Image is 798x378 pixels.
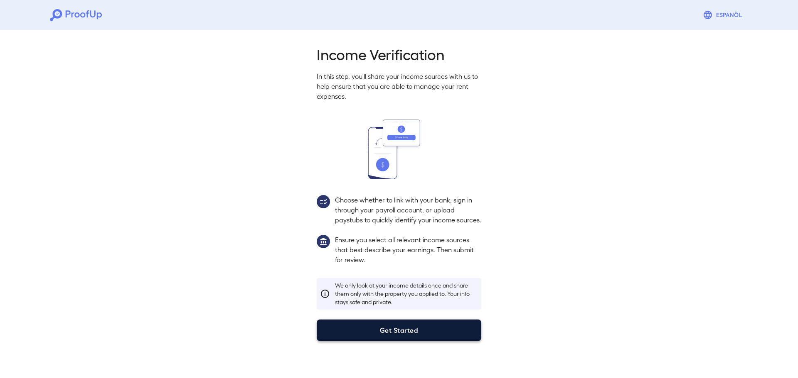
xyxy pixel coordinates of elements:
[317,195,330,208] img: group2.svg
[317,71,481,101] p: In this step, you'll share your income sources with us to help ensure that you are able to manage...
[699,7,748,23] button: Espanõl
[317,235,330,248] img: group1.svg
[317,319,481,341] button: Get Started
[335,235,481,265] p: Ensure you select all relevant income sources that best describe your earnings. Then submit for r...
[335,195,481,225] p: Choose whether to link with your bank, sign in through your payroll account, or upload paystubs t...
[317,45,481,63] h2: Income Verification
[335,281,478,306] p: We only look at your income details once and share them only with the property you applied to. Yo...
[368,119,430,179] img: transfer_money.svg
